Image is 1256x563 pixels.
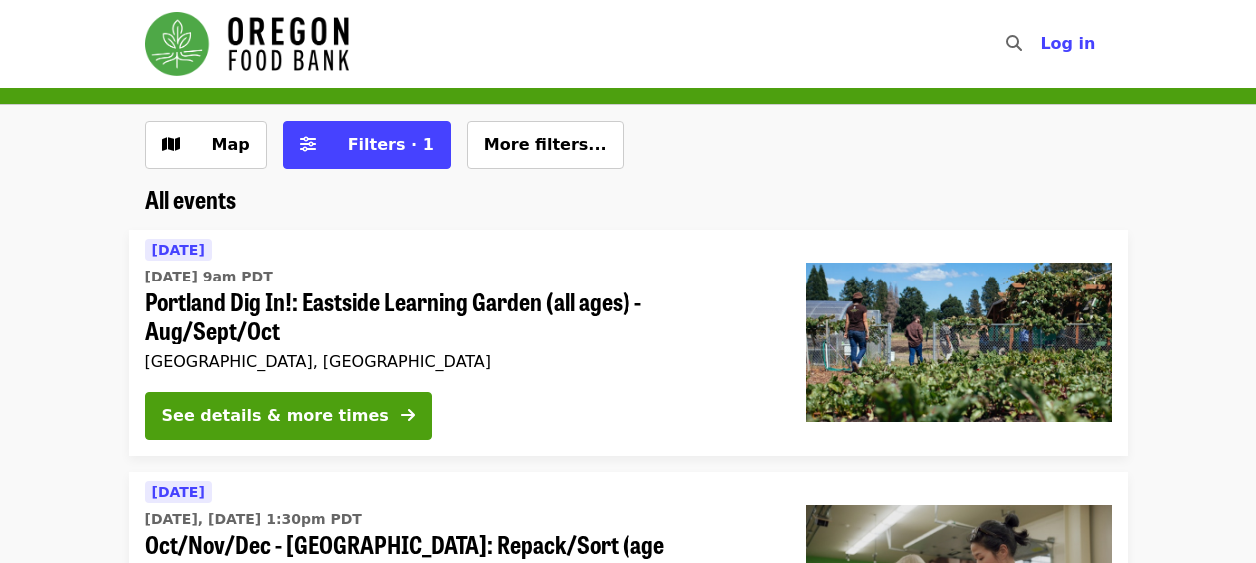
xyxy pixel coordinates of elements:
[1040,34,1095,53] span: Log in
[145,267,273,287] time: [DATE] 9am PDT
[162,135,180,154] i: map icon
[152,484,205,500] span: [DATE]
[806,263,1112,422] img: Portland Dig In!: Eastside Learning Garden (all ages) - Aug/Sept/Oct organized by Oregon Food Bank
[129,230,1128,456] a: See details for "Portland Dig In!: Eastside Learning Garden (all ages) - Aug/Sept/Oct"
[145,287,774,345] span: Portland Dig In!: Eastside Learning Garden (all ages) - Aug/Sept/Oct
[145,121,267,169] button: Show map view
[348,135,434,154] span: Filters · 1
[145,352,774,371] div: [GEOGRAPHIC_DATA], [GEOGRAPHIC_DATA]
[162,404,389,428] div: See details & more times
[145,392,432,440] button: See details & more times
[1024,24,1111,64] button: Log in
[283,121,451,169] button: Filters (1 selected)
[484,135,607,154] span: More filters...
[1006,34,1022,53] i: search icon
[467,121,624,169] button: More filters...
[1034,20,1050,68] input: Search
[145,181,236,216] span: All events
[300,135,316,154] i: sliders-h icon
[152,242,205,258] span: [DATE]
[401,406,415,425] i: arrow-right icon
[212,135,250,154] span: Map
[145,12,349,76] img: Oregon Food Bank - Home
[145,509,362,530] time: [DATE], [DATE] 1:30pm PDT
